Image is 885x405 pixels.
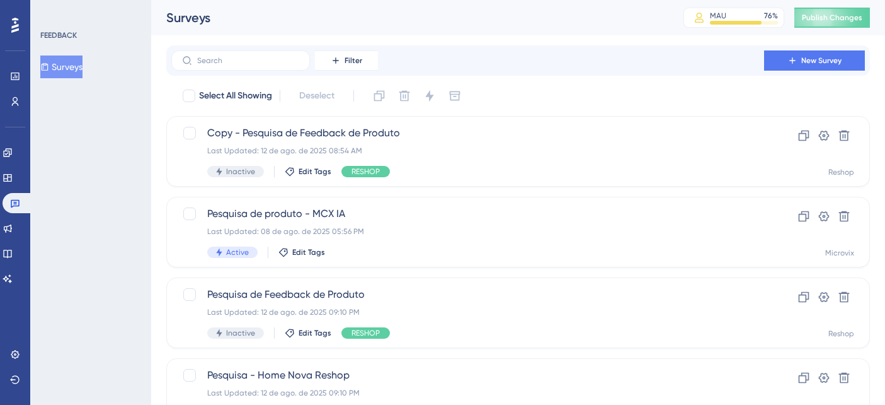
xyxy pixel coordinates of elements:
span: Active [226,247,249,257]
span: Pesquisa de produto - MCX IA [207,206,728,221]
button: Edit Tags [285,328,331,338]
button: Deselect [288,85,346,107]
span: Publish Changes [802,13,862,23]
span: Filter [345,56,362,66]
span: Inactive [226,167,255,177]
button: Publish Changes [794,8,870,28]
span: Pesquisa de Feedback de Produto [207,287,728,302]
span: Select All Showing [199,88,272,103]
div: 76 % [764,11,778,21]
span: Deselect [299,88,334,103]
span: Edit Tags [292,247,325,257]
div: Last Updated: 12 de ago. de 2025 08:54 AM [207,146,728,156]
span: Edit Tags [299,328,331,338]
div: Last Updated: 08 de ago. de 2025 05:56 PM [207,226,728,237]
span: Copy - Pesquisa de Feedback de Produto [207,126,728,141]
span: Pesquisa - Home Nova Reshop [207,368,728,383]
div: Reshop [828,167,854,177]
span: New Survey [801,56,842,66]
div: Reshop [828,329,854,339]
button: Edit Tags [285,167,331,177]
button: Edit Tags [278,247,325,257]
div: Surveys [166,9,652,26]
div: Last Updated: 12 de ago. de 2025 09:10 PM [207,388,728,398]
button: New Survey [764,50,865,71]
button: Filter [315,50,378,71]
div: Last Updated: 12 de ago. de 2025 09:10 PM [207,307,728,317]
span: Edit Tags [299,167,331,177]
div: Microvix [825,248,854,258]
div: FEEDBACK [40,30,77,40]
span: RESHOP [351,328,380,338]
span: RESHOP [351,167,380,177]
div: MAU [710,11,726,21]
button: Surveys [40,56,83,78]
input: Search [197,56,299,65]
span: Inactive [226,328,255,338]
